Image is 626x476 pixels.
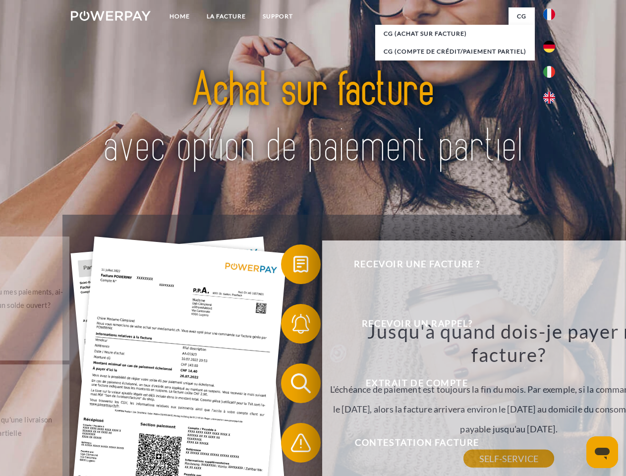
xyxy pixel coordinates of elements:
[543,41,555,53] img: de
[463,450,554,468] a: SELF-SERVICE
[288,371,313,396] img: qb_search.svg
[288,311,313,336] img: qb_bell.svg
[543,92,555,104] img: en
[281,363,539,403] button: Extrait de compte
[375,25,535,43] a: CG (achat sur facture)
[254,7,301,25] a: Support
[95,48,531,190] img: title-powerpay_fr.svg
[71,11,151,21] img: logo-powerpay-white.svg
[288,430,313,455] img: qb_warning.svg
[509,7,535,25] a: CG
[161,7,198,25] a: Home
[288,252,313,277] img: qb_bill.svg
[281,304,539,344] button: Recevoir un rappel?
[543,66,555,78] img: it
[198,7,254,25] a: LA FACTURE
[281,423,539,463] button: Contestation Facture
[586,436,618,468] iframe: Bouton de lancement de la fenêtre de messagerie
[375,43,535,60] a: CG (Compte de crédit/paiement partiel)
[281,244,539,284] button: Recevoir une facture ?
[543,8,555,20] img: fr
